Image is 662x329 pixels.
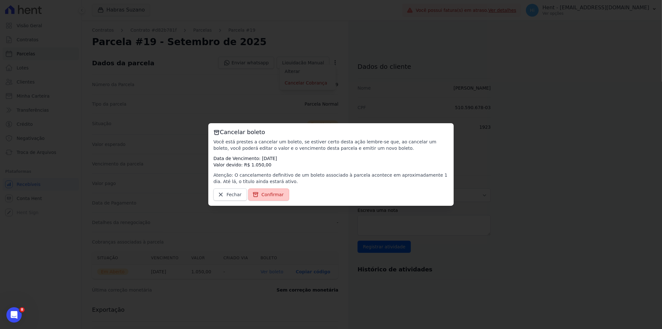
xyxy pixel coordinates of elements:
[227,191,242,198] span: Fechar
[6,307,22,323] iframe: Intercom live chat
[213,128,449,136] h3: Cancelar boleto
[213,172,449,185] p: Atenção: O cancelamento definitivo de um boleto associado à parcela acontece em aproximadamente 1...
[261,191,284,198] span: Confirmar
[19,307,25,312] span: 8
[213,155,449,168] p: Data de Vencimento: [DATE] Valor devido: R$ 1.050,00
[248,189,289,201] a: Confirmar
[213,139,449,151] p: Você está prestes a cancelar um boleto, se estiver certo desta ação lembre-se que, ao cancelar um...
[213,189,247,201] a: Fechar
